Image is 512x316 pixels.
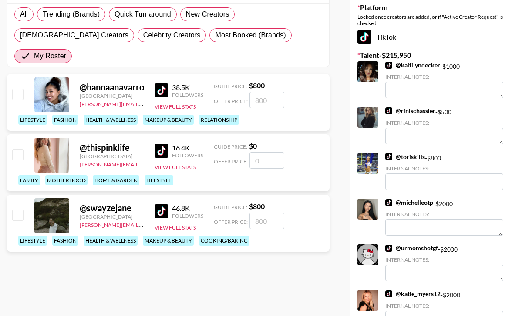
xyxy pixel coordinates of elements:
[214,204,247,210] span: Guide Price:
[385,165,503,172] div: Internal Notes:
[80,99,250,107] a: [PERSON_NAME][EMAIL_ADDRESS][PERSON_NAME][DOMAIN_NAME]
[84,115,138,125] div: health & wellness
[385,244,438,252] a: @urmomshotgf
[249,81,265,90] strong: $ 800
[385,153,503,190] div: - $ 800
[214,219,248,225] span: Offer Price:
[80,220,250,228] a: [PERSON_NAME][EMAIL_ADDRESS][PERSON_NAME][DOMAIN_NAME]
[214,98,248,104] span: Offer Price:
[155,164,196,170] button: View Full Stats
[45,175,88,185] div: motherhood
[80,213,144,220] div: [GEOGRAPHIC_DATA]
[20,30,128,40] span: [DEMOGRAPHIC_DATA] Creators
[214,158,248,165] span: Offer Price:
[385,245,392,252] img: TikTok
[155,144,168,158] img: TikTok
[214,143,247,150] span: Guide Price:
[214,83,247,90] span: Guide Price:
[249,213,284,229] input: 800
[172,152,203,159] div: Followers
[215,30,286,40] span: Most Booked (Brands)
[172,83,203,92] div: 38.5K
[385,153,425,161] a: @toriskills
[155,224,196,231] button: View Full Stats
[357,30,371,44] img: TikTok
[385,199,433,206] a: @michelleotp
[249,202,265,210] strong: $ 800
[385,153,392,160] img: TikTok
[143,236,194,246] div: makeup & beauty
[357,13,505,27] div: Locked once creators are added, or if "Active Creator Request" is checked.
[249,92,284,108] input: 800
[80,93,144,99] div: [GEOGRAPHIC_DATA]
[155,103,196,110] button: View Full Stats
[43,9,100,20] span: Trending (Brands)
[155,204,168,218] img: TikTok
[34,51,66,61] span: My Roster
[385,62,392,69] img: TikTok
[385,290,392,297] img: TikTok
[385,290,441,298] a: @katie_myers12
[172,143,203,152] div: 16.4K
[145,175,173,185] div: lifestyle
[199,236,249,246] div: cooking/baking
[172,213,203,219] div: Followers
[18,175,40,185] div: family
[143,30,201,40] span: Celebrity Creators
[80,203,144,213] div: @ swayzejane
[385,199,392,206] img: TikTok
[172,204,203,213] div: 46.8K
[80,142,144,153] div: @ thispinklife
[385,61,440,69] a: @kaitilyndecker
[385,199,503,236] div: - $ 2000
[385,256,503,263] div: Internal Notes:
[385,120,503,126] div: Internal Notes:
[385,61,503,98] div: - $ 1000
[93,175,139,185] div: home & garden
[172,92,203,98] div: Followers
[52,115,78,125] div: fashion
[155,83,168,97] img: TikTok
[385,107,435,115] a: @rinischassler
[115,9,171,20] span: Quick Turnaround
[186,9,229,20] span: New Creators
[385,107,392,114] img: TikTok
[385,244,503,281] div: - $ 2000
[385,73,503,80] div: Internal Notes:
[52,236,78,246] div: fashion
[80,160,250,168] a: [PERSON_NAME][EMAIL_ADDRESS][PERSON_NAME][DOMAIN_NAME]
[20,9,28,20] span: All
[249,152,284,169] input: 0
[357,3,505,12] label: Platform
[357,51,505,60] label: Talent - $ 215,950
[385,211,503,217] div: Internal Notes:
[385,303,503,309] div: Internal Notes:
[357,30,505,44] div: TikTok
[18,115,47,125] div: lifestyle
[385,107,503,144] div: - $ 500
[80,153,144,160] div: [GEOGRAPHIC_DATA]
[18,236,47,246] div: lifestyle
[143,115,194,125] div: makeup & beauty
[80,82,144,93] div: @ hannaanavarro
[199,115,239,125] div: relationship
[84,236,138,246] div: health & wellness
[249,142,257,150] strong: $ 0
